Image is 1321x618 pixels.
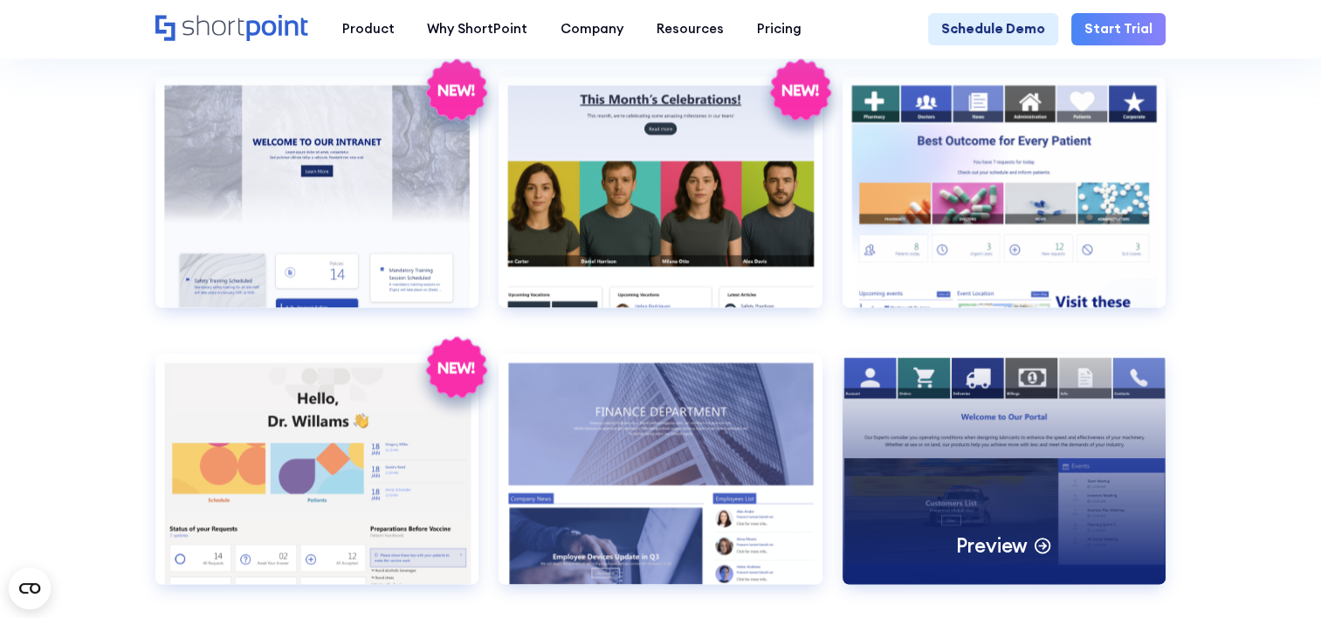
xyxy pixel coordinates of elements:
[561,19,623,39] div: Company
[341,19,394,39] div: Product
[427,19,527,39] div: Why ShortPoint
[155,76,479,333] a: HR 8
[269,271,341,297] p: Preview
[657,19,724,39] div: Resources
[928,13,1058,46] a: Schedule Demo
[843,354,1166,611] a: Intranet Layout 2Preview
[612,549,684,574] p: Preview
[1071,13,1166,46] a: Start Trial
[155,15,309,43] a: Home
[757,19,802,39] div: Pricing
[612,271,684,297] p: Preview
[640,13,740,46] a: Resources
[843,76,1166,333] a: Healthcare 1
[955,271,1027,297] p: Preview
[410,13,544,46] a: Why ShortPoint
[9,567,51,609] button: Open CMP widget
[955,532,1027,558] p: Preview
[155,354,479,611] a: Healthcare 2
[326,13,411,46] a: Product
[499,354,822,611] a: Intranet Layout
[269,549,341,574] p: Preview
[740,13,818,46] a: Pricing
[1234,534,1321,618] iframe: Chat Widget
[499,76,822,333] a: HR 9
[544,13,640,46] a: Company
